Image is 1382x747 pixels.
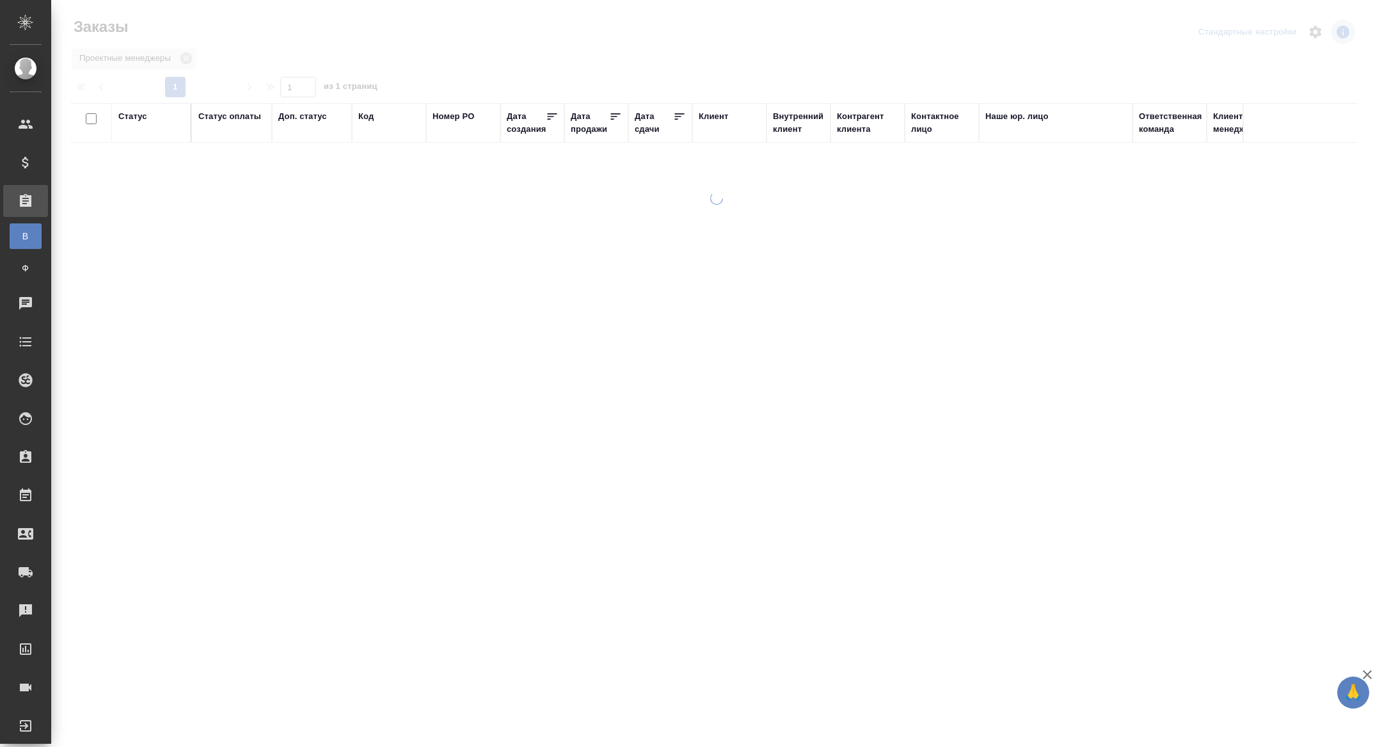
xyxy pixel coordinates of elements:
a: В [10,223,42,249]
div: Внутренний клиент [773,110,824,136]
div: Статус [118,110,147,123]
a: Ф [10,255,42,281]
span: 🙏 [1342,679,1364,706]
span: В [16,230,35,243]
span: Ф [16,262,35,275]
div: Контрагент клиента [837,110,898,136]
div: Клиент [699,110,728,123]
div: Дата продажи [571,110,609,136]
button: 🙏 [1337,677,1369,709]
div: Код [358,110,374,123]
div: Наше юр. лицо [985,110,1049,123]
div: Ответственная команда [1139,110,1202,136]
div: Доп. статус [278,110,327,123]
div: Статус оплаты [198,110,261,123]
div: Клиентские менеджеры [1213,110,1275,136]
div: Дата сдачи [635,110,673,136]
div: Контактное лицо [911,110,973,136]
div: Дата создания [507,110,546,136]
div: Номер PO [433,110,474,123]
